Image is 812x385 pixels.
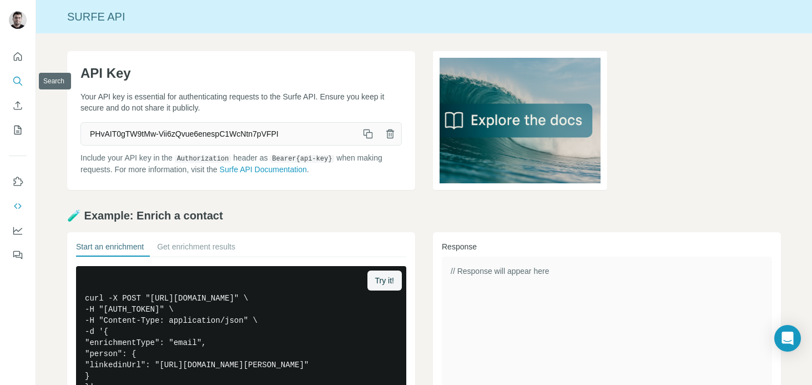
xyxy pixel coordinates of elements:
[67,208,781,223] h2: 🧪 Example: Enrich a contact
[220,165,307,174] a: Surfe API Documentation
[375,275,394,286] span: Try it!
[774,325,801,352] div: Open Intercom Messenger
[9,11,27,29] img: Avatar
[270,155,334,163] code: Bearer {api-key}
[9,245,27,265] button: Feedback
[9,47,27,67] button: Quick start
[9,120,27,140] button: My lists
[80,152,402,175] p: Include your API key in the header as when making requests. For more information, visit the .
[451,267,549,276] span: // Response will appear here
[442,241,772,252] h3: Response
[157,241,235,257] button: Get enrichment results
[36,9,812,24] div: Surfe API
[76,241,144,257] button: Start an enrichment
[80,91,402,113] p: Your API key is essential for authenticating requests to the Surfe API. Ensure you keep it secure...
[367,271,402,291] button: Try it!
[9,172,27,192] button: Use Surfe on LinkedIn
[9,71,27,91] button: Search
[9,221,27,241] button: Dashboard
[9,196,27,216] button: Use Surfe API
[175,155,231,163] code: Authorization
[80,64,402,82] h1: API Key
[9,96,27,116] button: Enrich CSV
[81,124,357,144] span: PHvAIT0gTW9tMw-Vii6zQvue6enespC1WcNtn7pVFPI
